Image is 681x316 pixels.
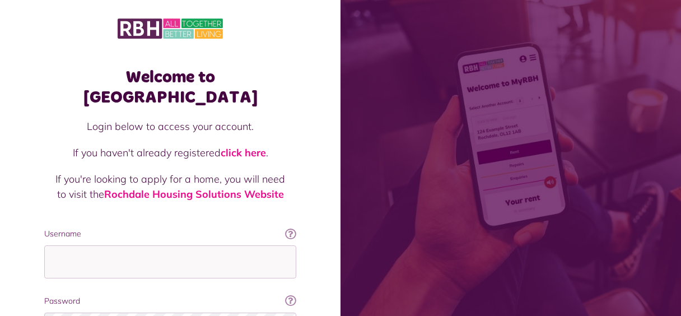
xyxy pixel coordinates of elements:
p: If you're looking to apply for a home, you will need to visit the [55,171,285,202]
a: click here [221,146,266,159]
h1: Welcome to [GEOGRAPHIC_DATA] [44,67,296,108]
a: Rochdale Housing Solutions Website [104,188,284,201]
img: MyRBH [118,17,223,40]
p: Login below to access your account. [55,119,285,134]
p: If you haven't already registered . [55,145,285,160]
label: Password [44,295,296,307]
label: Username [44,228,296,240]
